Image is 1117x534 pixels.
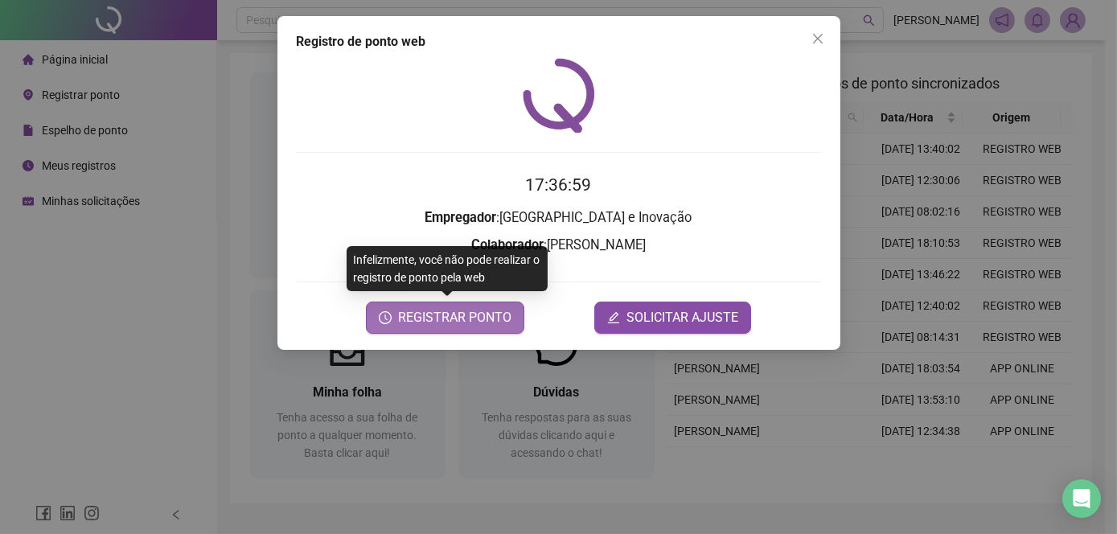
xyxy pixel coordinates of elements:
strong: Colaborador [471,237,544,253]
button: editSOLICITAR AJUSTE [594,302,751,334]
button: Close [805,26,831,51]
div: Infelizmente, você não pode realizar o registro de ponto pela web [347,246,548,291]
strong: Empregador [425,210,497,225]
img: QRPoint [523,58,595,133]
span: edit [607,311,620,324]
div: Registro de ponto web [297,32,821,51]
span: REGISTRAR PONTO [398,308,511,327]
button: REGISTRAR PONTO [366,302,524,334]
div: Open Intercom Messenger [1062,479,1101,518]
time: 17:36:59 [526,175,592,195]
h3: : [GEOGRAPHIC_DATA] e Inovação [297,207,821,228]
span: SOLICITAR AJUSTE [626,308,738,327]
span: clock-circle [379,311,392,324]
h3: : [PERSON_NAME] [297,235,821,256]
span: close [811,32,824,45]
